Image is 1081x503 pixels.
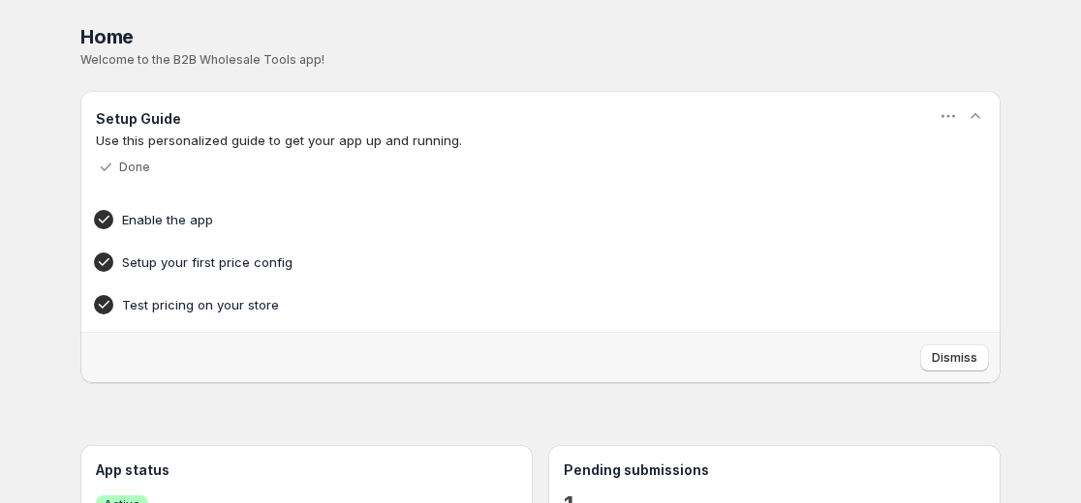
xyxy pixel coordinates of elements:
[932,350,977,366] span: Dismiss
[122,295,899,314] h4: Test pricing on your store
[80,52,1001,68] p: Welcome to the B2B Wholesale Tools app!
[96,460,517,480] h3: App status
[564,460,985,480] h3: Pending submissions
[920,344,989,371] button: Dismiss
[80,25,134,48] span: Home
[96,131,985,150] p: Use this personalized guide to get your app up and running.
[119,160,150,175] p: Done
[96,109,181,129] h3: Setup Guide
[122,252,899,272] h4: Setup your first price config
[122,210,899,229] h4: Enable the app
